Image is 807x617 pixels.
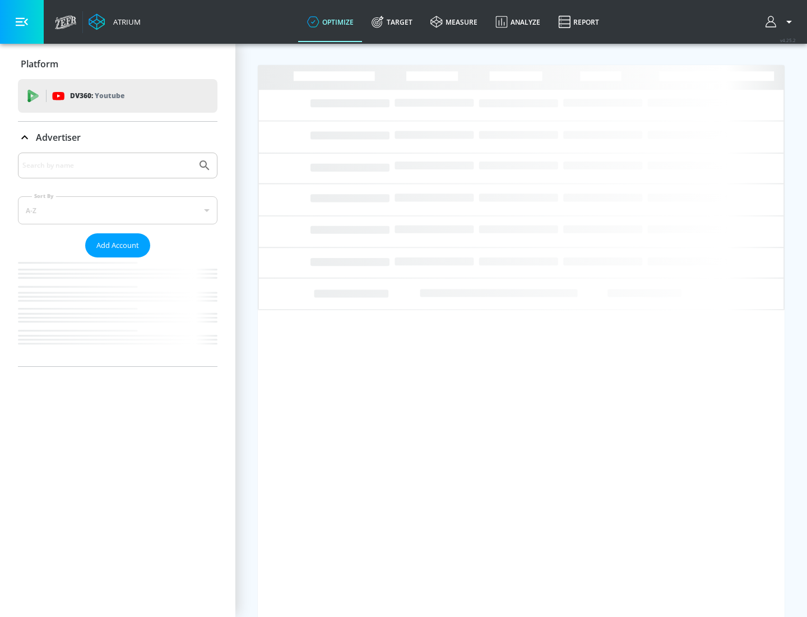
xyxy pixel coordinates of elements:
span: v 4.25.2 [780,37,796,43]
div: Advertiser [18,153,217,366]
a: Atrium [89,13,141,30]
div: DV360: Youtube [18,79,217,113]
a: Target [363,2,421,42]
div: Platform [18,48,217,80]
p: Advertiser [36,131,81,144]
div: Atrium [109,17,141,27]
div: A-Z [18,196,217,224]
label: Sort By [32,192,56,200]
span: Add Account [96,239,139,252]
a: Report [549,2,608,42]
a: optimize [298,2,363,42]
nav: list of Advertiser [18,257,217,366]
a: measure [421,2,486,42]
p: Youtube [95,90,124,102]
a: Analyze [486,2,549,42]
p: DV360: [70,90,124,102]
button: Add Account [85,233,150,257]
div: Advertiser [18,122,217,153]
p: Platform [21,58,58,70]
input: Search by name [22,158,192,173]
